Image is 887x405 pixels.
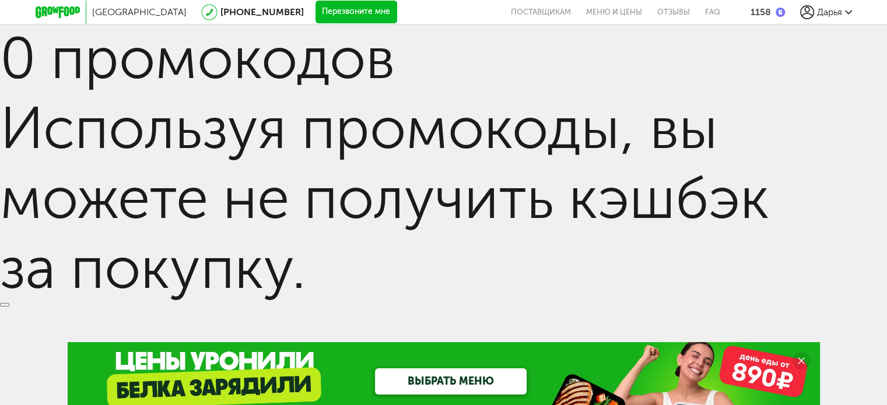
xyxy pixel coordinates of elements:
span: Дарья [817,6,842,17]
img: bonus_b.cdccf46.png [776,8,785,17]
a: [PHONE_NUMBER] [220,6,304,17]
button: Перезвоните мне [315,1,397,24]
span: [GEOGRAPHIC_DATA] [92,6,187,17]
div: 1158 [751,6,771,17]
a: ВЫБРАТЬ МЕНЮ [375,368,527,395]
